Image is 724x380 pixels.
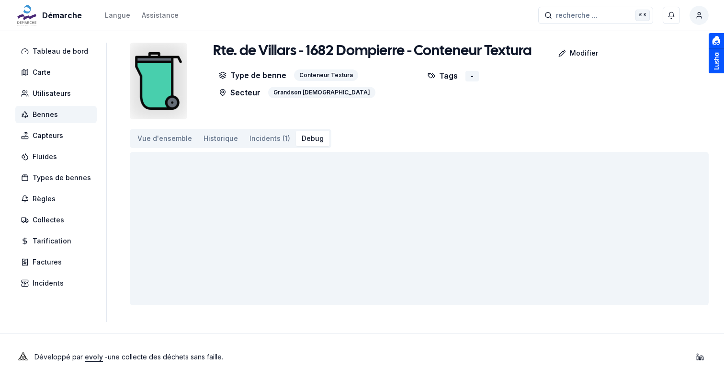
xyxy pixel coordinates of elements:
[219,69,286,81] p: Type de benne
[33,236,71,246] span: Tarification
[15,211,101,229] a: Collectes
[33,257,62,267] span: Factures
[33,46,88,56] span: Tableau de bord
[296,131,329,146] button: Debug
[15,85,101,102] a: Utilisateurs
[532,44,606,63] a: Modifier
[15,148,101,165] a: Fluides
[33,131,63,140] span: Capteurs
[132,131,198,146] button: Vue d'ensemble
[15,169,101,186] a: Types de bennes
[130,43,187,119] img: bin Image
[85,353,103,361] a: evoly
[33,110,58,119] span: Bennes
[15,127,101,144] a: Capteurs
[142,10,179,21] a: Assistance
[15,190,101,207] a: Règles
[428,69,458,81] p: Tags
[268,87,375,98] div: Grandson [DEMOGRAPHIC_DATA]
[15,10,86,21] button: Démarche
[244,131,296,146] button: Incidents (1)
[198,131,244,146] button: Historique
[294,69,358,81] div: Conteneur Textura
[465,71,479,81] div: -
[15,4,38,27] img: Démarche Logo
[105,10,130,21] button: Langue
[33,173,91,183] span: Types de bennes
[33,194,56,204] span: Règles
[556,11,598,20] span: recherche ...
[15,349,31,365] img: Evoly Logo
[15,43,101,60] a: Tableau de bord
[33,89,71,98] span: Utilisateurs
[219,87,260,98] p: Secteur
[33,152,57,161] span: Fluides
[33,278,64,288] span: Incidents
[42,10,82,21] span: Démarche
[15,106,101,123] a: Bennes
[15,253,101,271] a: Factures
[33,68,51,77] span: Carte
[105,11,130,20] div: Langue
[570,48,598,58] p: Modifier
[15,232,101,250] a: Tarification
[15,64,101,81] a: Carte
[213,43,532,60] h1: Rte. de Villars - 1682 Dompierre - Conteneur Textura
[33,215,64,225] span: Collectes
[538,7,653,24] button: recherche ...⌘K
[34,350,223,364] p: Développé par - une collecte des déchets sans faille .
[15,275,101,292] a: Incidents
